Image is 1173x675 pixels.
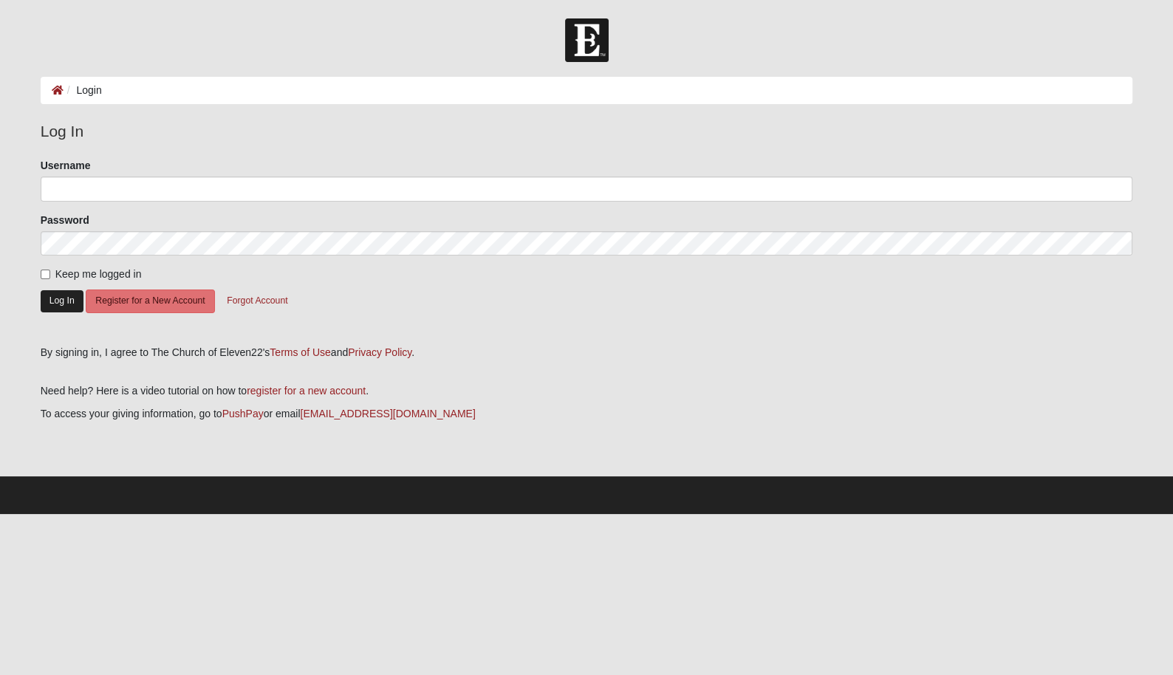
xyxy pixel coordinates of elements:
div: By signing in, I agree to The Church of Eleven22's and . [41,345,1133,360]
label: Username [41,158,91,173]
input: Keep me logged in [41,270,50,279]
legend: Log In [41,120,1133,143]
p: To access your giving information, go to or email [41,406,1133,422]
label: Password [41,213,89,227]
button: Forgot Account [217,289,297,312]
button: Register for a New Account [86,289,214,312]
span: Keep me logged in [55,268,142,280]
img: Church of Eleven22 Logo [565,18,609,62]
li: Login [64,83,102,98]
a: PushPay [222,408,264,419]
a: register for a new account [247,385,366,397]
a: [EMAIL_ADDRESS][DOMAIN_NAME] [300,408,475,419]
p: Need help? Here is a video tutorial on how to . [41,383,1133,399]
a: Terms of Use [270,346,330,358]
button: Log In [41,290,83,312]
a: Privacy Policy [348,346,411,358]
